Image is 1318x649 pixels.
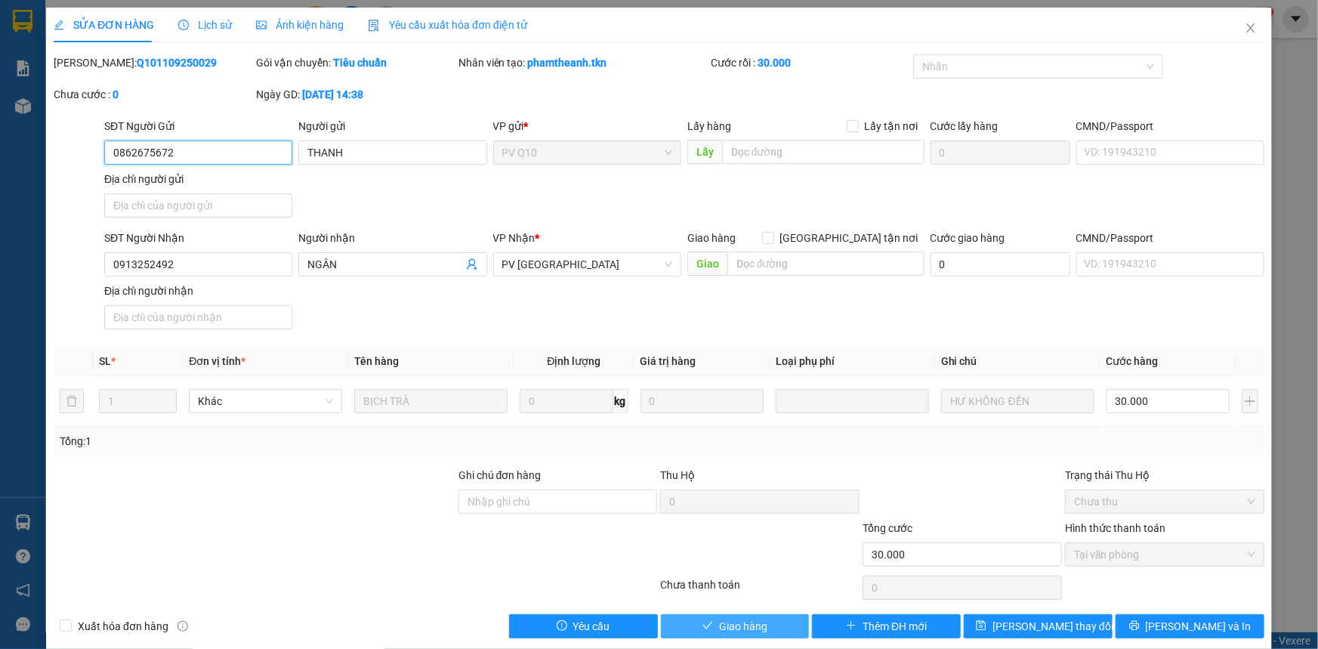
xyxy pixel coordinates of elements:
[964,614,1113,638] button: save[PERSON_NAME] thay đổi
[354,355,399,367] span: Tên hàng
[640,355,696,367] span: Giá trị hàng
[1065,467,1264,484] div: Trạng thái Thu Hộ
[1076,118,1264,134] div: CMND/Passport
[1074,543,1255,566] span: Tại văn phòng
[302,88,363,100] b: [DATE] 14:38
[104,305,292,329] input: Địa chỉ của người nhận
[992,618,1113,635] span: [PERSON_NAME] thay đổi
[846,620,857,632] span: plus
[54,86,253,103] div: Chưa cước :
[54,19,154,31] span: SỬA ĐƠN HÀNG
[298,230,486,246] div: Người nhận
[177,621,188,632] span: info-circle
[573,618,610,635] span: Yêu cầu
[256,19,344,31] span: Ảnh kiện hàng
[189,355,245,367] span: Đơn vị tính
[1245,22,1257,34] span: close
[727,252,924,276] input: Dọc đường
[1116,614,1264,638] button: printer[PERSON_NAME] và In
[502,253,672,276] span: PV Phước Đông
[466,258,478,270] span: user-add
[931,252,1070,277] input: Cước giao hàng
[104,193,292,218] input: Địa chỉ của người gửi
[72,618,174,635] span: Xuất hóa đơn hàng
[137,57,217,69] b: Q101109250029
[104,230,292,246] div: SĐT Người Nhận
[659,576,862,603] div: Chưa thanh toán
[687,232,736,244] span: Giao hàng
[687,252,727,276] span: Giao
[493,118,681,134] div: VP gửi
[198,390,333,413] span: Khác
[104,171,292,187] div: Địa chỉ người gửi
[661,614,810,638] button: checkGiao hàng
[509,614,658,638] button: exclamation-circleYêu cầu
[1107,355,1159,367] span: Cước hàng
[458,490,658,514] input: Ghi chú đơn hàng
[256,86,455,103] div: Ngày GD:
[493,232,536,244] span: VP Nhận
[178,20,189,30] span: clock-circle
[687,140,722,164] span: Lấy
[528,57,607,69] b: phamtheanh.tkn
[702,620,713,632] span: check
[1129,620,1140,632] span: printer
[104,118,292,134] div: SĐT Người Gửi
[354,389,508,413] input: VD: Bàn, Ghế
[711,54,910,71] div: Cước rồi :
[719,618,767,635] span: Giao hàng
[458,469,542,481] label: Ghi chú đơn hàng
[256,20,267,30] span: picture
[368,19,527,31] span: Yêu cầu xuất hóa đơn điện tử
[660,469,695,481] span: Thu Hộ
[1230,8,1272,50] button: Close
[333,57,387,69] b: Tiêu chuẩn
[758,57,791,69] b: 30.000
[1076,230,1264,246] div: CMND/Passport
[687,120,731,132] span: Lấy hàng
[722,140,924,164] input: Dọc đường
[931,120,999,132] label: Cước lấy hàng
[104,283,292,299] div: Địa chỉ người nhận
[458,54,708,71] div: Nhân viên tạo:
[557,620,567,632] span: exclamation-circle
[54,20,64,30] span: edit
[931,232,1005,244] label: Cước giao hàng
[298,118,486,134] div: Người gửi
[368,20,380,32] img: icon
[256,54,455,71] div: Gói vận chuyển:
[99,355,111,367] span: SL
[113,88,119,100] b: 0
[935,347,1100,376] th: Ghi chú
[60,389,84,413] button: delete
[1242,389,1258,413] button: plus
[1074,490,1255,513] span: Chưa thu
[502,141,672,164] span: PV Q10
[931,141,1070,165] input: Cước lấy hàng
[941,389,1094,413] input: Ghi Chú
[812,614,961,638] button: plusThêm ĐH mới
[859,118,924,134] span: Lấy tận nơi
[863,618,927,635] span: Thêm ĐH mới
[547,355,600,367] span: Định lượng
[640,389,764,413] input: 0
[774,230,924,246] span: [GEOGRAPHIC_DATA] tận nơi
[770,347,935,376] th: Loại phụ phí
[54,54,253,71] div: [PERSON_NAME]:
[863,522,912,534] span: Tổng cước
[976,620,986,632] span: save
[613,389,628,413] span: kg
[178,19,232,31] span: Lịch sử
[60,433,509,450] div: Tổng: 1
[1065,522,1165,534] label: Hình thức thanh toán
[1146,618,1252,635] span: [PERSON_NAME] và In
